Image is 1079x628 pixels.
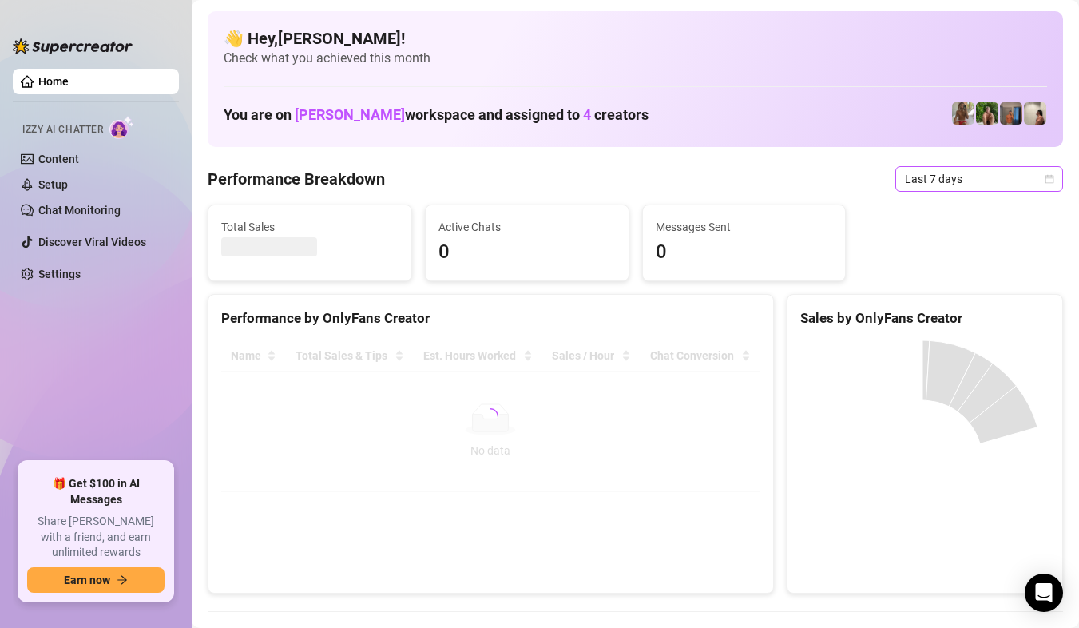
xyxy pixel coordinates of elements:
[1045,174,1054,184] span: calendar
[109,116,134,139] img: AI Chatter
[583,106,591,123] span: 4
[117,574,128,586] span: arrow-right
[656,237,833,268] span: 0
[27,514,165,561] span: Share [PERSON_NAME] with a friend, and earn unlimited rewards
[952,102,974,125] img: Nathaniel
[208,168,385,190] h4: Performance Breakdown
[438,218,616,236] span: Active Chats
[438,237,616,268] span: 0
[224,27,1047,50] h4: 👋 Hey, [PERSON_NAME] !
[480,406,501,427] span: loading
[13,38,133,54] img: logo-BBDzfeDw.svg
[976,102,998,125] img: Nathaniel
[1024,102,1046,125] img: Ralphy
[656,218,833,236] span: Messages Sent
[64,574,110,586] span: Earn now
[38,268,81,280] a: Settings
[38,153,79,165] a: Content
[27,567,165,593] button: Earn nowarrow-right
[295,106,405,123] span: [PERSON_NAME]
[800,308,1049,329] div: Sales by OnlyFans Creator
[38,204,121,217] a: Chat Monitoring
[38,75,69,88] a: Home
[38,236,146,248] a: Discover Viral Videos
[38,178,68,191] a: Setup
[224,50,1047,67] span: Check what you achieved this month
[905,167,1053,191] span: Last 7 days
[1000,102,1022,125] img: Wayne
[221,218,399,236] span: Total Sales
[1025,574,1063,612] div: Open Intercom Messenger
[27,476,165,507] span: 🎁 Get $100 in AI Messages
[221,308,760,329] div: Performance by OnlyFans Creator
[22,122,103,137] span: Izzy AI Chatter
[224,106,649,124] h1: You are on workspace and assigned to creators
